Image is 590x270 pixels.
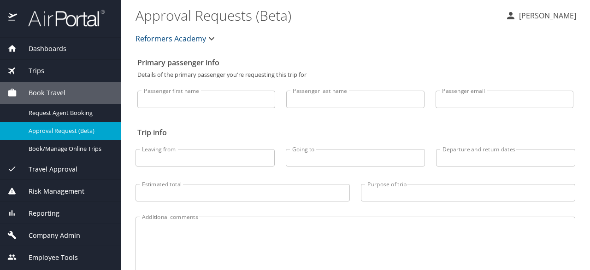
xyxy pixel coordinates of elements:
[17,230,80,241] span: Company Admin
[17,186,84,196] span: Risk Management
[501,7,580,24] button: [PERSON_NAME]
[17,208,59,218] span: Reporting
[29,144,110,153] span: Book/Manage Online Trips
[137,55,573,70] h2: Primary passenger info
[17,88,65,98] span: Book Travel
[29,126,110,135] span: Approval Request (Beta)
[136,32,206,45] span: Reformers Academy
[18,9,105,27] img: airportal-logo.png
[17,253,78,263] span: Employee Tools
[132,29,221,48] button: Reformers Academy
[136,1,498,29] h1: Approval Requests (Beta)
[29,109,110,117] span: Request Agent Booking
[8,9,18,27] img: icon-airportal.png
[17,66,44,76] span: Trips
[17,164,77,174] span: Travel Approval
[516,10,576,21] p: [PERSON_NAME]
[17,44,66,54] span: Dashboards
[137,125,573,140] h2: Trip info
[137,72,573,78] p: Details of the primary passenger you're requesting this trip for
